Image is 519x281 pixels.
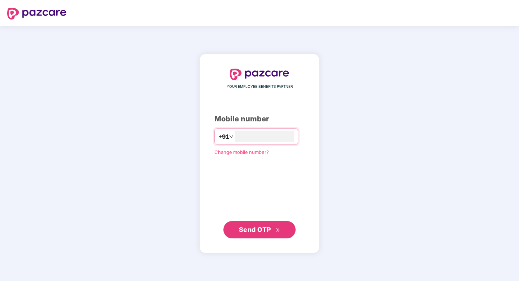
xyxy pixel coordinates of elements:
[227,84,293,90] span: YOUR EMPLOYEE BENEFITS PARTNER
[214,149,269,155] a: Change mobile number?
[223,221,296,238] button: Send OTPdouble-right
[239,226,271,233] span: Send OTP
[218,132,229,141] span: +91
[229,134,234,139] span: down
[276,228,280,233] span: double-right
[230,69,289,80] img: logo
[7,8,66,20] img: logo
[214,113,305,125] div: Mobile number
